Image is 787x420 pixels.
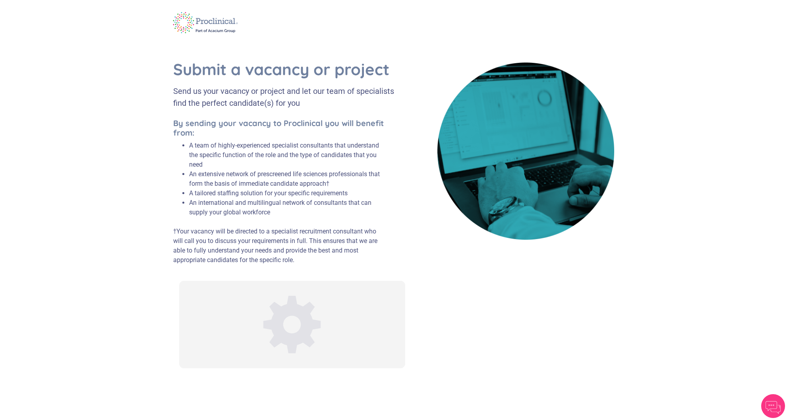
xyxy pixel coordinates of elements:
[189,169,387,189] li: An extensive network of prescreened life sciences professionals that form the basis of immediate ...
[173,85,406,109] div: Send us your vacancy or project and let our team of specialists find the perfect candidate(s) for...
[173,227,387,265] p: †Your vacancy will be directed to a specialist recruitment consultant who will call you to discus...
[189,141,387,169] li: A team of highly-experienced specialist consultants that understand the specific function of the ...
[189,189,387,198] li: A tailored staffing solution for your specific requirements
[189,198,387,217] li: An international and multilingual network of consultants that can supply your global workforce
[173,60,406,79] h1: Submit a vacancy or project
[167,7,244,39] img: logo
[761,394,785,418] img: Chatbot
[437,62,614,239] img: book cover
[173,119,387,138] h5: By sending your vacancy to Proclinical you will benefit from:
